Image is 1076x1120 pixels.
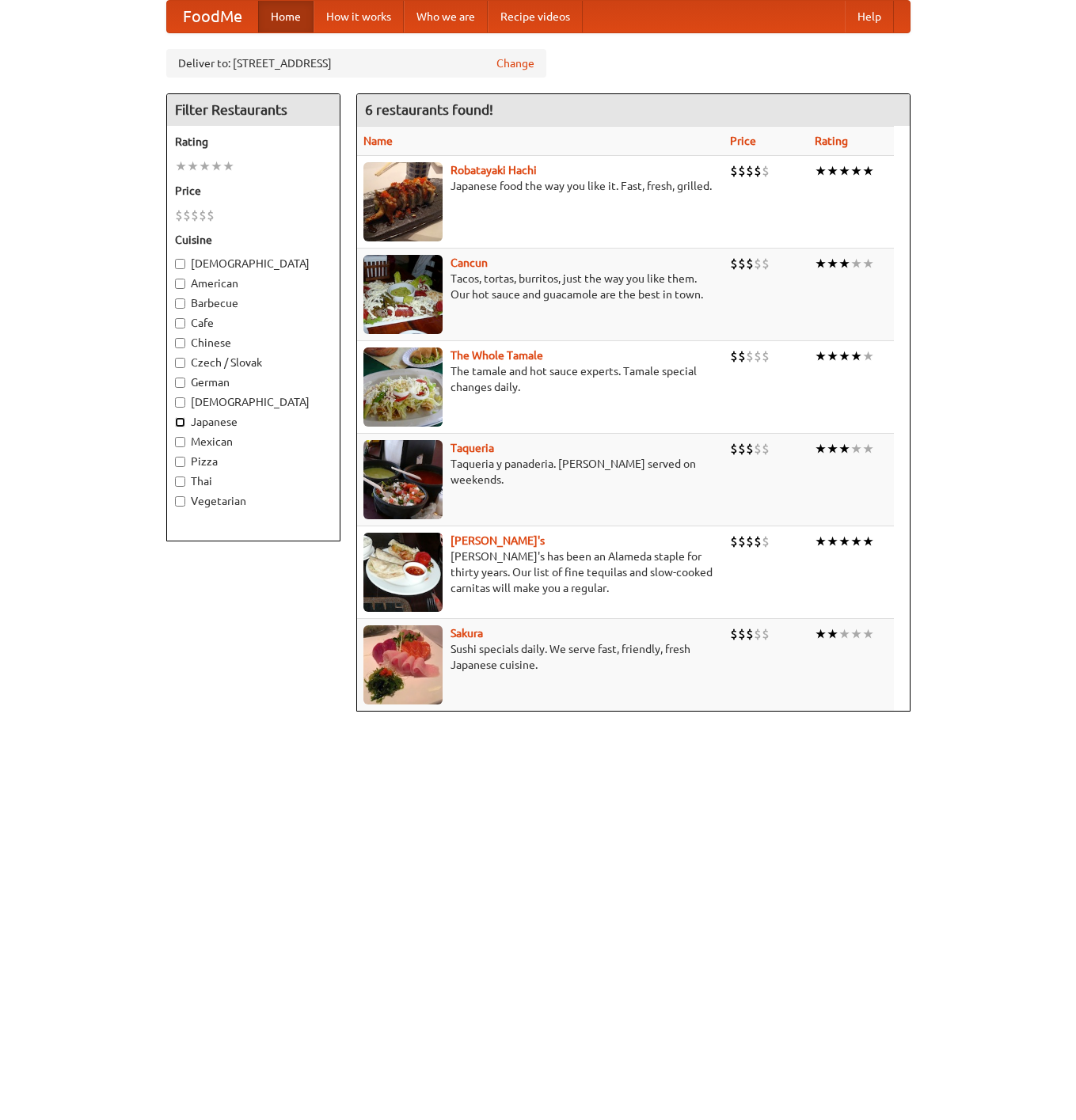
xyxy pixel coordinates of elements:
[363,363,717,395] p: The tamale and hot sauce experts. Tamale special changes daily.
[838,347,850,365] li: ★
[746,625,754,643] li: $
[746,255,754,272] li: $
[175,397,185,408] input: [DEMOGRAPHIC_DATA]
[175,298,185,309] input: Barbecue
[738,440,746,457] li: $
[175,493,332,509] label: Vegetarian
[827,255,838,272] li: ★
[191,207,199,224] li: $
[175,476,185,487] input: Thai
[451,256,488,269] a: Cancun
[175,259,185,269] input: [DEMOGRAPHIC_DATA]
[363,641,717,673] p: Sushi specials daily. We serve fast, friendly, fresh Japanese cuisine.
[862,625,874,643] li: ★
[838,440,850,457] li: ★
[754,625,762,643] li: $
[862,255,874,272] li: ★
[363,271,717,302] p: Tacos, tortas, burritos, just the way you like them. Our hot sauce and guacamole are the best in ...
[363,440,443,519] img: taqueria.jpg
[730,625,738,643] li: $
[199,158,211,175] li: ★
[167,1,258,32] a: FoodMe
[175,318,185,328] input: Cafe
[815,162,827,180] li: ★
[175,414,332,430] label: Japanese
[175,417,185,427] input: Japanese
[815,135,848,147] a: Rating
[175,355,332,370] label: Czech / Slovak
[175,374,332,390] label: German
[862,440,874,457] li: ★
[850,625,862,643] li: ★
[451,349,543,362] a: The Whole Tamale
[850,440,862,457] li: ★
[850,347,862,365] li: ★
[815,440,827,457] li: ★
[862,533,874,550] li: ★
[738,162,746,180] li: $
[175,358,185,368] input: Czech / Slovak
[730,440,738,457] li: $
[175,394,332,410] label: [DEMOGRAPHIC_DATA]
[175,454,332,469] label: Pizza
[850,533,862,550] li: ★
[754,440,762,457] li: $
[762,347,770,365] li: $
[845,1,894,32] a: Help
[175,473,332,489] label: Thai
[762,162,770,180] li: $
[175,335,332,351] label: Chinese
[838,255,850,272] li: ★
[754,347,762,365] li: $
[211,158,222,175] li: ★
[175,434,332,450] label: Mexican
[363,533,443,612] img: pedros.jpg
[166,49,546,78] div: Deliver to: [STREET_ADDRESS]
[175,338,185,348] input: Chinese
[754,533,762,550] li: $
[762,255,770,272] li: $
[730,135,756,147] a: Price
[175,232,332,248] h5: Cuisine
[175,295,332,311] label: Barbecue
[762,533,770,550] li: $
[363,135,393,147] a: Name
[451,534,545,547] a: [PERSON_NAME]'s
[738,533,746,550] li: $
[850,162,862,180] li: ★
[363,549,717,596] p: [PERSON_NAME]'s has been an Alameda staple for thirty years. Our list of fine tequilas and slow-c...
[363,625,443,704] img: sakura.jpg
[365,102,493,117] ng-pluralize: 6 restaurants found!
[363,347,443,427] img: wholetamale.jpg
[762,625,770,643] li: $
[175,275,332,291] label: American
[815,533,827,550] li: ★
[746,162,754,180] li: $
[175,256,332,271] label: [DEMOGRAPHIC_DATA]
[815,625,827,643] li: ★
[175,183,332,199] h5: Price
[363,456,717,488] p: Taqueria y panaderia. [PERSON_NAME] served on weekends.
[738,625,746,643] li: $
[496,55,534,71] a: Change
[838,533,850,550] li: ★
[738,255,746,272] li: $
[827,440,838,457] li: ★
[451,164,537,177] a: Robatayaki Hachi
[167,94,340,126] h4: Filter Restaurants
[746,440,754,457] li: $
[838,162,850,180] li: ★
[738,347,746,365] li: $
[815,347,827,365] li: ★
[850,255,862,272] li: ★
[827,162,838,180] li: ★
[187,158,199,175] li: ★
[175,457,185,467] input: Pizza
[199,207,207,224] li: $
[730,255,738,272] li: $
[175,437,185,447] input: Mexican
